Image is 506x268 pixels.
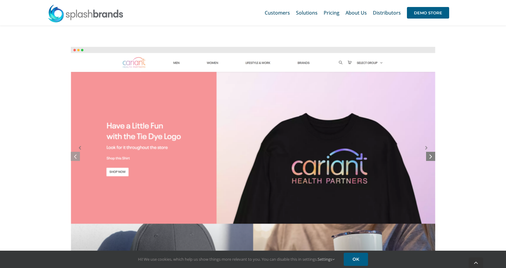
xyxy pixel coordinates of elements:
[324,10,339,15] span: Pricing
[324,3,339,23] a: Pricing
[296,10,318,15] span: Solutions
[344,253,368,266] a: OK
[265,3,290,23] a: Customers
[407,7,449,19] span: DEMO STORE
[138,256,335,262] span: Hi! We use cookies, which help us show things more relevant to you. You can disable this in setti...
[265,10,290,15] span: Customers
[373,3,401,23] a: Distributors
[48,4,124,23] img: SplashBrands.com Logo
[346,10,367,15] span: About Us
[71,47,435,258] img: screely-1684639515953.png
[373,10,401,15] span: Distributors
[407,3,449,23] a: DEMO STORE
[318,256,335,262] a: Settings
[265,3,449,23] nav: Main Menu Sticky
